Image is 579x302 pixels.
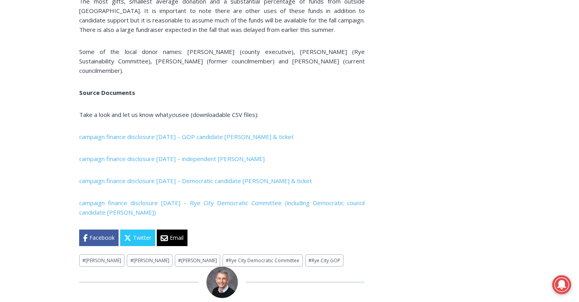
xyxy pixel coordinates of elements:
[223,254,302,267] a: #Rye City Democratic Committee
[189,76,382,98] a: Intern @ [DOMAIN_NAME]
[305,254,343,267] a: #Rye City GOP
[127,254,172,267] a: #[PERSON_NAME]
[79,89,135,96] b: Source Documents
[120,230,155,246] a: Twitter
[79,199,365,216] a: campaign finance disclosure [DATE] – Rye City Democratic Committee (including Democratic council ...
[79,177,312,185] a: campaign finance disclosure [DATE] – Democratic candidate [PERSON_NAME] & ticket
[130,257,134,264] span: #
[82,257,85,264] span: #
[2,81,77,111] span: Open Tues. - Sun. [PHONE_NUMBER]
[0,79,79,98] a: Open Tues. - Sun. [PHONE_NUMBER]
[226,257,229,264] span: #
[79,155,265,163] a: campaign finance disclosure [DATE] – independent [PERSON_NAME]
[206,78,365,96] span: Intern @ [DOMAIN_NAME]
[199,0,372,76] div: "I learned about the history of a place I’d honestly never considered even as a resident of [GEOG...
[178,257,181,264] span: #
[79,48,365,74] span: Some of the local donor names: [PERSON_NAME] (county executive), [PERSON_NAME] (Rye Sustainabilit...
[79,230,119,246] a: Facebook
[79,111,258,119] span: Take a look and let us know what see (downloadable CSV files):
[81,49,112,94] div: Located at [STREET_ADDRESS][PERSON_NAME]
[79,254,124,267] a: #[PERSON_NAME]
[79,133,294,141] a: campaign finance disclosure [DATE] – GOP candidate [PERSON_NAME] & ticket
[157,230,187,246] a: Email
[308,257,312,264] span: #
[175,254,220,267] a: #[PERSON_NAME]
[169,111,179,119] em: you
